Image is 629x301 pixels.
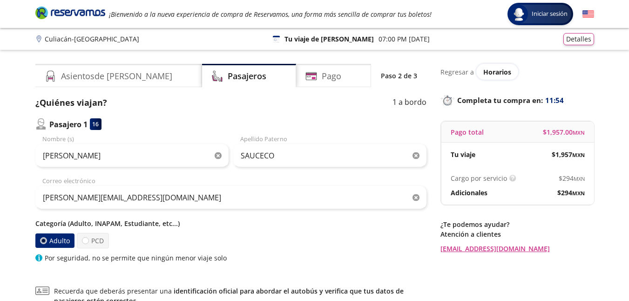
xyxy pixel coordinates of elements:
[379,34,430,44] p: 07:00 PM [DATE]
[440,94,594,107] p: Completa tu compra en :
[451,150,475,159] p: Tu viaje
[77,233,109,248] label: PCD
[109,10,432,19] em: ¡Bienvenido a la nueva experiencia de compra de Reservamos, una forma más sencilla de comprar tus...
[543,127,585,137] span: $ 1,957.00
[440,67,474,77] p: Regresar a
[483,68,511,76] span: Horarios
[35,186,426,209] input: Correo electrónico
[49,119,88,130] p: Pasajero 1
[582,8,594,20] button: English
[381,71,417,81] p: Paso 2 de 3
[35,144,229,167] input: Nombre (s)
[45,253,227,263] p: Por seguridad, no se permite que ningún menor viaje solo
[35,6,105,20] i: Brand Logo
[574,175,585,182] small: MXN
[322,70,341,82] h4: Pago
[572,151,585,158] small: MXN
[440,244,594,253] a: [EMAIL_ADDRESS][DOMAIN_NAME]
[451,127,484,137] p: Pago total
[392,96,426,109] p: 1 a bordo
[451,173,507,183] p: Cargo por servicio
[45,34,139,44] p: Culiacán - [GEOGRAPHIC_DATA]
[440,219,594,229] p: ¿Te podemos ayudar?
[35,96,107,109] p: ¿Quiénes viajan?
[35,6,105,22] a: Brand Logo
[440,229,594,239] p: Atención a clientes
[552,150,585,159] span: $ 1,957
[559,173,585,183] span: $ 294
[35,219,426,228] p: Categoría (Adulto, INAPAM, Estudiante, etc...)
[35,233,74,248] label: Adulto
[284,34,374,44] p: Tu viaje de [PERSON_NAME]
[61,70,172,82] h4: Asientos de [PERSON_NAME]
[557,188,585,198] span: $ 294
[572,190,585,197] small: MXN
[233,144,426,167] input: Apellido Paterno
[563,33,594,45] button: Detalles
[451,188,487,198] p: Adicionales
[90,118,101,130] div: 16
[545,95,564,106] span: 11:54
[528,9,571,19] span: Iniciar sesión
[228,70,266,82] h4: Pasajeros
[440,64,594,80] div: Regresar a ver horarios
[573,129,585,136] small: MXN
